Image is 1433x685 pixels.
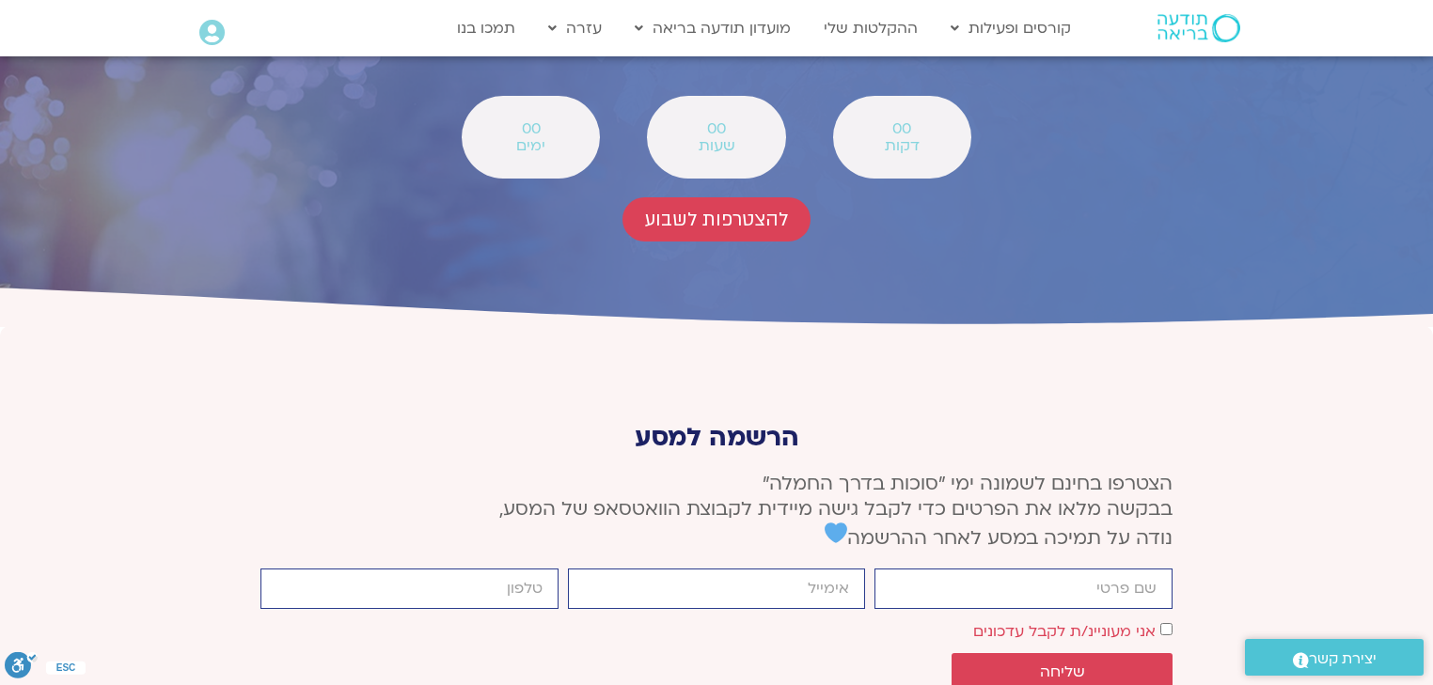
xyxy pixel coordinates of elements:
[568,568,866,609] input: אימייל
[671,120,761,137] span: 00
[622,197,811,241] a: להצטרפות לשבוע
[448,10,525,46] a: תמכו בנו
[941,10,1080,46] a: קורסים ופעילות
[486,120,575,137] span: 00
[973,621,1156,642] label: אני מעוניינ/ת לקבל עדכונים
[874,568,1173,609] input: שם פרטי
[260,568,559,609] input: מותר להשתמש רק במספרים ותווי טלפון (#, -, *, וכו').
[625,10,800,46] a: מועדון תודעה בריאה
[645,209,788,230] span: להצטרפות לשבוע
[1040,663,1085,680] span: שליחה
[260,471,1173,551] p: הצטרפו בחינם לשמונה ימי ״סוכות בדרך החמלה״
[825,525,1173,551] span: נודה על תמיכה במסע לאחר ההרשמה
[671,137,761,154] span: שעות
[260,423,1173,452] p: הרשמה למסע
[499,496,1173,522] span: בבקשה מלאו את הפרטים כדי לקבל גישה מיידית לקבוצת הוואטסאפ של המסע,
[486,137,575,154] span: ימים
[1157,14,1240,42] img: תודעה בריאה
[814,10,927,46] a: ההקלטות שלי
[1309,646,1377,672] span: יצירת קשר
[858,137,947,154] span: דקות
[1245,639,1424,676] a: יצירת קשר
[825,522,847,544] img: 💙
[539,10,611,46] a: עזרה
[858,120,947,137] span: 00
